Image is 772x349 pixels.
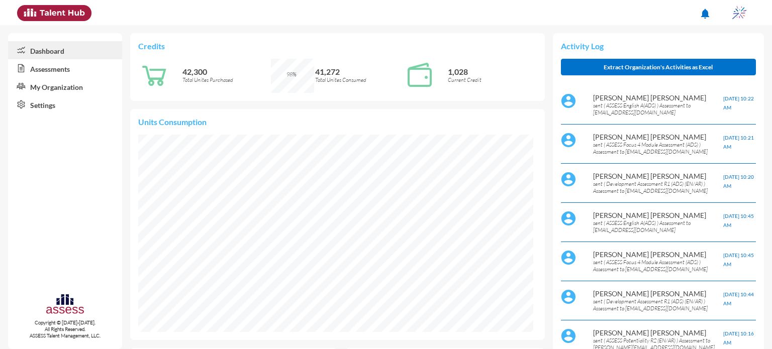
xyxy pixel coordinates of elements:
p: [PERSON_NAME] [PERSON_NAME] [593,133,723,141]
span: [DATE] 10:22 AM [723,95,754,110]
p: 42,300 [182,67,271,76]
p: [PERSON_NAME] [PERSON_NAME] [593,250,723,259]
button: Extract Organization's Activities as Excel [561,59,756,75]
p: sent ( Development Assessment R1 (ADS) (EN/AR) ) Assessment to [EMAIL_ADDRESS][DOMAIN_NAME] [593,180,723,194]
mat-icon: notifications [699,8,711,20]
p: Current Credit [448,76,536,83]
p: Credits [138,41,537,51]
img: default%20profile%20image.svg [561,133,576,148]
p: [PERSON_NAME] [PERSON_NAME] [593,328,723,337]
span: [DATE] 10:20 AM [723,174,754,189]
a: My Organization [8,77,122,95]
p: [PERSON_NAME] [PERSON_NAME] [593,93,723,102]
span: [DATE] 10:44 AM [723,291,754,306]
img: default%20profile%20image.svg [561,250,576,265]
img: default%20profile%20image.svg [561,328,576,343]
p: sent ( ASSESS English A(ADS) ) Assessment to [EMAIL_ADDRESS][DOMAIN_NAME] [593,102,723,116]
span: [DATE] 10:21 AM [723,135,754,150]
p: 1,028 [448,67,536,76]
p: [PERSON_NAME] [PERSON_NAME] [593,289,723,298]
span: [DATE] 10:16 AM [723,330,754,345]
p: Copyright © [DATE]-[DATE]. All Rights Reserved. ASSESS Talent Management, LLC. [8,319,122,339]
p: [PERSON_NAME] [PERSON_NAME] [593,172,723,180]
p: Activity Log [561,41,756,51]
img: assesscompany-logo.png [45,293,85,317]
span: [DATE] 10:45 AM [723,252,754,267]
p: Units Consumption [138,117,537,127]
p: Total Unites Consumed [315,76,404,83]
p: Total Unites Purchased [182,76,271,83]
span: [DATE] 10:45 AM [723,213,754,228]
span: 98% [286,71,297,78]
p: sent ( ASSESS Focus 4 Module Assessment (ADS) ) Assessment to [EMAIL_ADDRESS][DOMAIN_NAME] [593,259,723,273]
p: 41,272 [315,67,404,76]
a: Settings [8,95,122,113]
p: sent ( Development Assessment R1 (ADS) (EN/AR) ) Assessment to [EMAIL_ADDRESS][DOMAIN_NAME] [593,298,723,312]
a: Dashboard [8,41,122,59]
img: default%20profile%20image.svg [561,289,576,304]
p: sent ( ASSESS English A(ADS) ) Assessment to [EMAIL_ADDRESS][DOMAIN_NAME] [593,219,723,234]
p: sent ( ASSESS Focus 4 Module Assessment (ADS) ) Assessment to [EMAIL_ADDRESS][DOMAIN_NAME] [593,141,723,155]
p: [PERSON_NAME] [PERSON_NAME] [593,211,723,219]
img: default%20profile%20image.svg [561,172,576,187]
img: default%20profile%20image.svg [561,211,576,226]
img: default%20profile%20image.svg [561,93,576,108]
a: Assessments [8,59,122,77]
